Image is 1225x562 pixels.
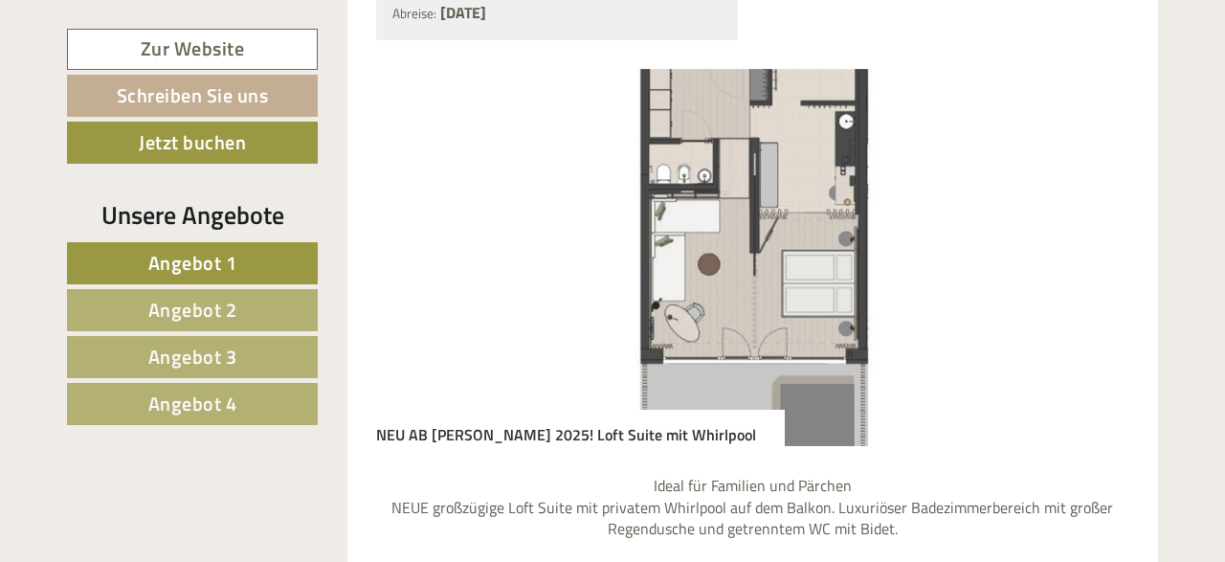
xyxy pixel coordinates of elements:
[29,93,296,106] small: 08:57
[148,295,237,325] span: Angebot 2
[67,122,318,164] a: Jetzt buchen
[148,248,237,278] span: Angebot 1
[410,234,430,281] button: Previous
[344,14,411,47] div: [DATE]
[440,1,486,24] b: [DATE]
[1076,234,1096,281] button: Next
[148,342,237,371] span: Angebot 3
[148,389,237,418] span: Angebot 4
[67,197,318,233] div: Unsere Angebote
[376,410,785,446] div: NEU AB [PERSON_NAME] 2025! Loft Suite mit Whirlpool
[29,56,296,71] div: [GEOGRAPHIC_DATA]
[631,496,754,538] button: Senden
[14,52,305,110] div: Guten Tag, wie können wir Ihnen helfen?
[376,69,1130,446] img: image
[67,29,318,70] a: Zur Website
[392,4,436,23] small: Abreise:
[67,75,318,117] a: Schreiben Sie uns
